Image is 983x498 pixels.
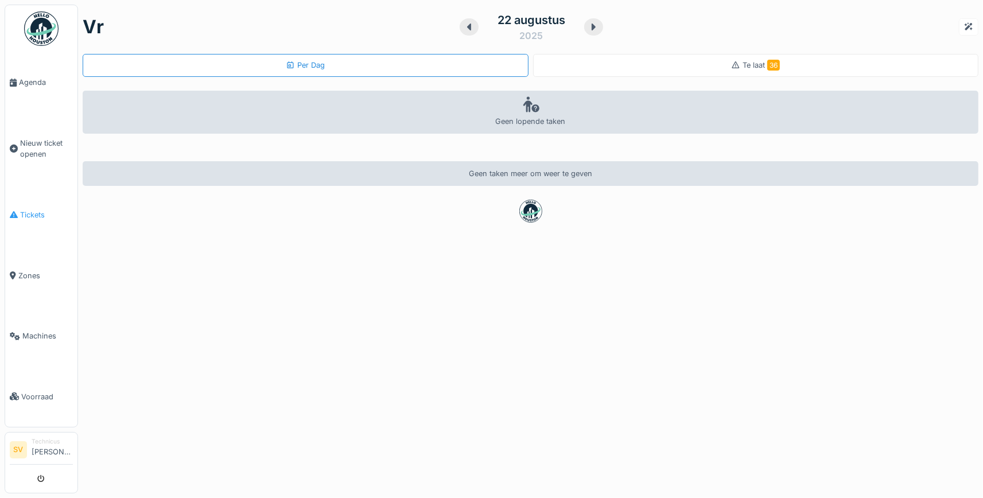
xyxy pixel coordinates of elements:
[5,245,77,306] a: Zones
[519,200,542,223] img: badge-BVDL4wpA.svg
[20,209,73,220] span: Tickets
[20,138,73,159] span: Nieuw ticket openen
[32,437,73,446] div: Technicus
[767,60,780,71] span: 36
[18,270,73,281] span: Zones
[19,77,73,88] span: Agenda
[83,161,978,186] div: Geen taken meer om weer te geven
[286,60,325,71] div: Per Dag
[5,367,77,427] a: Voorraad
[5,113,77,185] a: Nieuw ticket openen
[5,52,77,113] a: Agenda
[24,11,59,46] img: Badge_color-CXgf-gQk.svg
[83,91,978,134] div: Geen lopende taken
[498,11,565,29] div: 22 augustus
[743,61,780,69] span: Te laat
[5,185,77,246] a: Tickets
[5,306,77,367] a: Machines
[32,437,73,462] li: [PERSON_NAME]
[83,16,104,38] h1: vr
[10,437,73,465] a: SV Technicus[PERSON_NAME]
[22,330,73,341] span: Machines
[520,29,543,42] div: 2025
[10,441,27,458] li: SV
[21,391,73,402] span: Voorraad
